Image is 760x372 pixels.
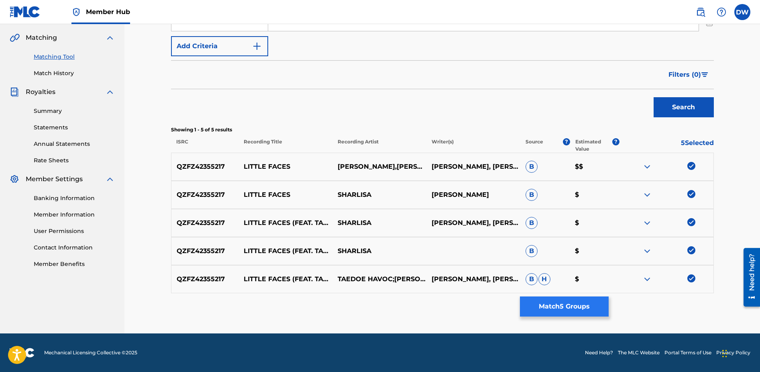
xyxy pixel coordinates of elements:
[668,70,701,80] span: Filters ( 0 )
[426,190,520,200] p: [PERSON_NAME]
[10,33,20,43] img: Matching
[426,162,520,172] p: [PERSON_NAME], [PERSON_NAME]
[171,162,239,172] p: QZFZ42355217
[332,162,426,172] p: [PERSON_NAME],[PERSON_NAME]
[332,138,426,153] p: Recording Artist
[570,190,619,200] p: $
[44,349,137,356] span: Mechanical Licensing Collective © 2025
[238,246,332,256] p: LITTLE FACES (FEAT. TAEDOE HAVOC)
[618,349,660,356] a: The MLC Website
[664,65,714,85] button: Filters (0)
[526,273,538,285] span: B
[171,274,239,284] p: QZFZ42355217
[34,107,115,115] a: Summary
[619,138,713,153] p: 5 Selected
[10,6,41,18] img: MLC Logo
[10,87,19,97] img: Royalties
[687,162,695,170] img: deselect
[171,246,239,256] p: QZFZ42355217
[687,274,695,282] img: deselect
[332,246,426,256] p: SHARLISA
[713,4,729,20] div: Help
[722,341,727,366] div: Drag
[171,190,239,200] p: QZFZ42355217
[654,97,714,117] button: Search
[570,246,619,256] p: $
[26,33,57,43] span: Matching
[238,218,332,228] p: LITTLE FACES (FEAT. TAEDOE HAVOC)
[664,349,711,356] a: Portal Terms of Use
[701,72,708,77] img: filter
[332,190,426,200] p: SHARLISA
[34,53,115,61] a: Matching Tool
[570,162,619,172] p: $$
[34,260,115,268] a: Member Benefits
[34,194,115,202] a: Banking Information
[171,218,239,228] p: QZFZ42355217
[612,138,619,145] span: ?
[687,218,695,226] img: deselect
[717,7,726,17] img: help
[687,246,695,254] img: deselect
[693,4,709,20] a: Public Search
[34,156,115,165] a: Rate Sheets
[34,243,115,252] a: Contact Information
[526,161,538,173] span: B
[10,174,19,184] img: Member Settings
[426,218,520,228] p: [PERSON_NAME], [PERSON_NAME]
[34,140,115,148] a: Annual Statements
[105,87,115,97] img: expand
[642,190,652,200] img: expand
[105,33,115,43] img: expand
[585,349,613,356] a: Need Help?
[426,274,520,284] p: [PERSON_NAME], [PERSON_NAME]
[171,126,714,133] p: Showing 1 - 5 of 5 results
[238,274,332,284] p: LITTLE FACES (FEAT. TAEDOE HAVOC)
[332,218,426,228] p: SHARLISA
[696,7,705,17] img: search
[687,190,695,198] img: deselect
[26,87,55,97] span: Royalties
[538,273,550,285] span: H
[570,218,619,228] p: $
[34,211,115,219] a: Member Information
[34,227,115,235] a: User Permissions
[526,245,538,257] span: B
[642,274,652,284] img: expand
[332,274,426,284] p: TAEDOE HAVOC;[PERSON_NAME]
[563,138,570,145] span: ?
[26,174,83,184] span: Member Settings
[10,348,35,358] img: logo
[642,246,652,256] img: expand
[34,69,115,78] a: Match History
[642,218,652,228] img: expand
[238,138,332,153] p: Recording Title
[238,190,332,200] p: LITTLE FACES
[520,296,609,317] button: Match5 Groups
[738,244,760,311] iframe: Resource Center
[71,7,81,17] img: Top Rightsholder
[105,174,115,184] img: expand
[642,162,652,172] img: expand
[426,138,520,153] p: Writer(s)
[238,162,332,172] p: LITTLE FACES
[526,138,543,153] p: Source
[526,217,538,229] span: B
[252,41,262,51] img: 9d2ae6d4665cec9f34b9.svg
[171,36,268,56] button: Add Criteria
[86,7,130,16] span: Member Hub
[526,189,538,201] span: B
[716,349,750,356] a: Privacy Policy
[171,138,238,153] p: ISRC
[734,4,750,20] div: User Menu
[575,138,612,153] p: Estimated Value
[34,123,115,132] a: Statements
[720,333,760,372] iframe: Chat Widget
[570,274,619,284] p: $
